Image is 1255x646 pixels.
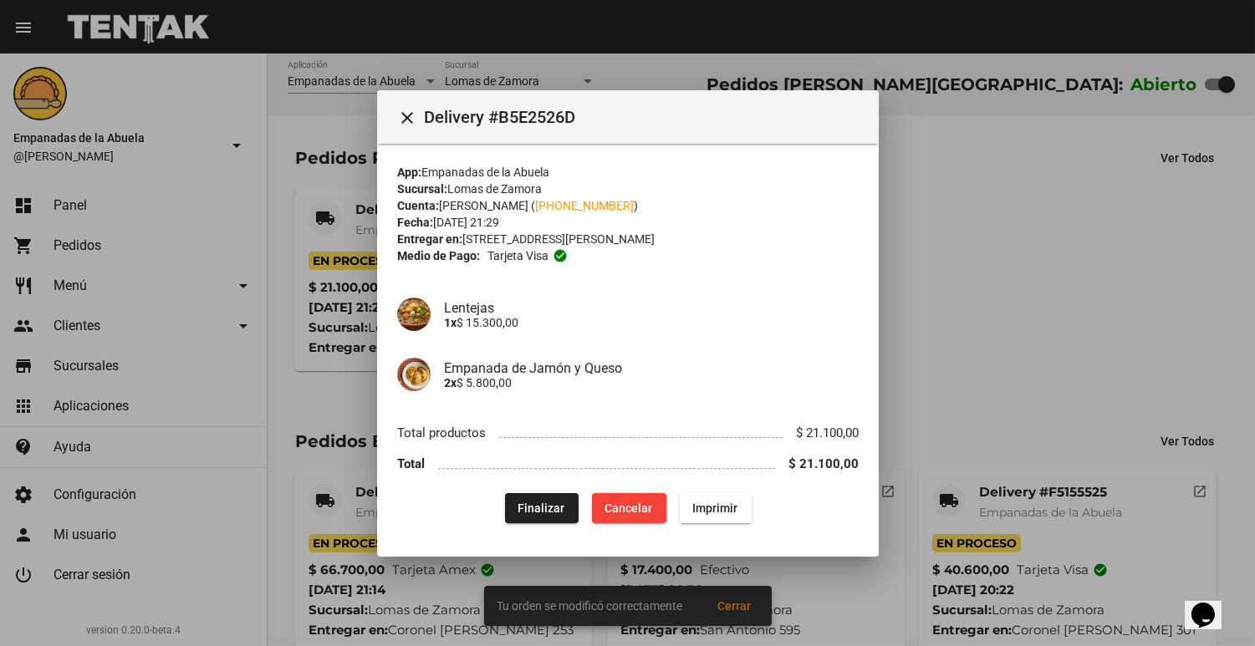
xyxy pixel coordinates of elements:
[518,501,564,514] span: Finalizar
[397,232,462,246] strong: Entregar en:
[397,181,859,197] div: Lomas de Zamora
[397,449,859,480] li: Total $ 21.100,00
[444,299,859,315] h4: Lentejas
[605,501,652,514] span: Cancelar
[397,247,480,264] strong: Medio de Pago:
[397,108,417,128] mat-icon: Cerrar
[591,492,666,522] button: Cancelar
[552,248,567,263] mat-icon: check_circle
[444,375,859,389] p: $ 5.800,00
[397,197,859,214] div: [PERSON_NAME] ( )
[692,501,737,514] span: Imprimir
[397,199,439,212] strong: Cuenta:
[504,492,578,522] button: Finalizar
[397,216,433,229] strong: Fecha:
[397,358,431,391] img: 72c15bfb-ac41-4ae4-a4f2-82349035ab42.jpg
[444,375,457,389] b: 2x
[444,315,859,328] p: $ 15.300,00
[487,247,548,264] span: Tarjeta visa
[397,418,859,449] li: Total productos $ 21.100,00
[397,231,859,247] div: [STREET_ADDRESS][PERSON_NAME]
[390,100,424,134] button: Cerrar
[397,165,421,179] strong: App:
[1185,579,1238,629] iframe: chat widget
[444,315,457,328] b: 1x
[397,182,447,196] strong: Sucursal:
[397,164,859,181] div: Empanadas de la Abuela
[424,104,865,130] span: Delivery #B5E2526D
[444,359,859,375] h4: Empanada de Jamón y Queso
[679,492,751,522] button: Imprimir
[535,199,634,212] a: [PHONE_NUMBER]
[397,214,859,231] div: [DATE] 21:29
[397,298,431,331] img: 39d5eac7-c0dc-4c45-badd-7bc4776b2770.jpg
